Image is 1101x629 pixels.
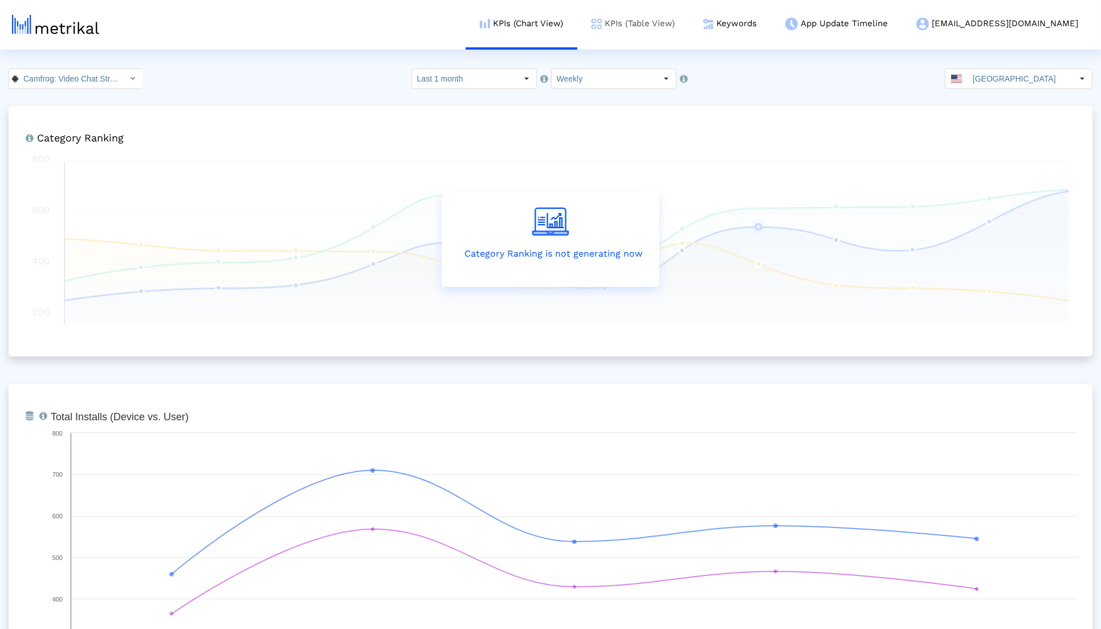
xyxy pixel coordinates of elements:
[459,247,642,261] p: Category Ranking is not generating now
[703,19,713,29] img: keywords.png
[31,129,1070,144] h6: Category Ranking
[52,471,63,478] text: 700
[51,411,189,423] tspan: Total Installs (Device vs. User)
[480,19,490,29] img: kpi-chart-menu-icon.png
[1073,69,1092,88] div: Select
[52,596,63,603] text: 400
[916,18,929,30] img: my-account-menu-icon.png
[532,208,569,236] img: create-report
[52,554,63,561] text: 500
[52,513,63,520] text: 600
[12,15,99,34] img: metrical-logo-light.png
[592,19,602,29] img: kpi-table-menu-icon.png
[785,18,798,30] img: app-update-menu-icon.png
[52,430,63,437] text: 800
[123,69,142,88] div: Select
[517,69,536,88] div: Select
[656,69,676,88] div: Select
